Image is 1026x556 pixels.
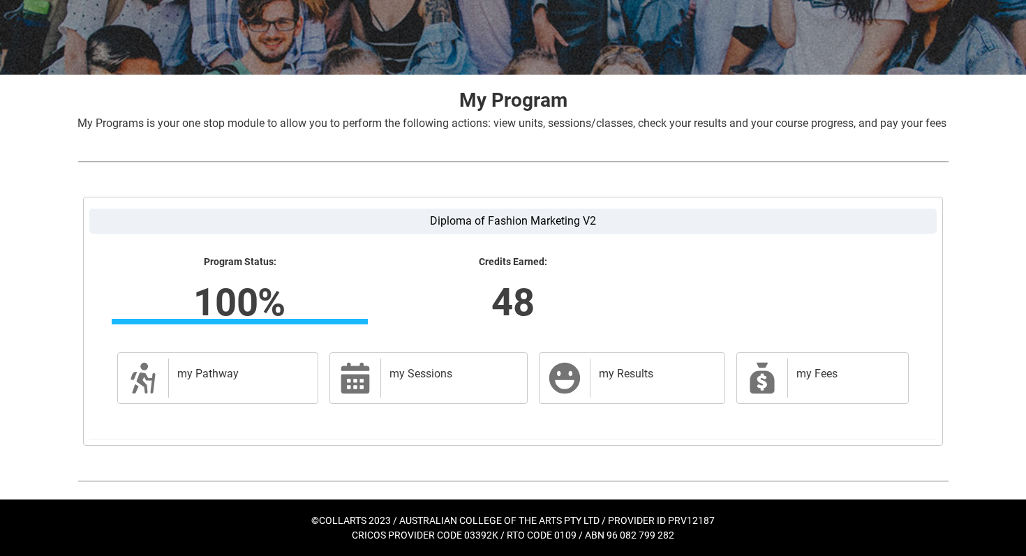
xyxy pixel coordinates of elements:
a: my Fees [736,352,909,404]
div: Progress Bar [112,319,368,324]
lightning-formatted-text: Credits Earned: [385,256,641,269]
h2: my Sessions [389,367,513,381]
label: Diploma of Fashion Marketing V2 [89,209,937,234]
h2: my Results [599,367,711,381]
img: REDU_GREY_LINE [77,474,949,488]
lightning-formatted-number: 100% [22,273,457,331]
img: REDU_GREY_LINE [77,154,949,169]
h2: my Fees [796,367,894,381]
a: my Sessions [329,352,528,404]
strong: My Program [459,89,567,112]
a: my Results [539,352,725,404]
span: Description of icon when needed [126,361,160,395]
span: My Programs is your one stop module to allow you to perform the following actions: view units, se... [77,117,946,130]
lightning-formatted-number: 48 [295,273,731,331]
span: My Payments [745,361,779,395]
lightning-formatted-text: Program Status: [112,256,368,269]
a: my Pathway [117,352,318,404]
h2: my Pathway [177,367,304,381]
